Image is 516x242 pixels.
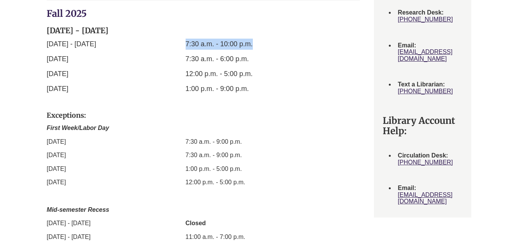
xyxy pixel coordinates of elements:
[398,16,453,23] a: [PHONE_NUMBER]
[47,232,174,242] p: [DATE] - [DATE]
[47,8,87,19] strong: Fall 2025
[186,70,253,78] span: 12:00 p.m. - 5:00 p.m.
[186,177,313,187] p: 12:00 p.m. - 5:00 p.m.
[47,125,109,131] em: First Week/Labor Day
[186,55,249,63] span: 7:30 a.m. - 6:00 p.m.
[47,85,68,93] span: [DATE]
[47,137,174,147] p: [DATE]
[47,111,86,120] strong: Exceptions:
[383,115,455,136] strong: Library Account Help:
[47,164,174,174] p: [DATE]
[47,70,68,78] span: [DATE]
[186,164,313,174] p: 1:00 p.m. - 5:00 p.m.
[398,49,453,62] a: [EMAIL_ADDRESS][DOMAIN_NAME]
[186,232,313,242] p: 11:00 a.m. - 7:00 p.m.
[398,185,416,191] strong: Email:
[398,159,453,166] a: [PHONE_NUMBER]
[186,40,253,48] span: 7:30 a.m. - 10:00 p.m.
[47,177,174,187] p: [DATE]
[47,150,174,160] p: [DATE]
[186,220,206,226] strong: Closed
[186,150,313,160] p: 7:30 a.m. - 9:00 p.m.
[398,81,445,88] strong: Text a Librarian:
[47,40,96,48] span: [DATE] - [DATE]
[47,206,109,213] em: Mid-semester Recess
[398,42,416,49] strong: Email:
[398,9,444,16] strong: Research Desk:
[47,26,108,35] strong: [DATE] - [DATE]
[398,192,453,205] a: [EMAIL_ADDRESS][DOMAIN_NAME]
[47,218,174,228] p: [DATE] - [DATE]
[47,55,68,63] span: [DATE]
[186,137,313,147] p: 7:30 a.m. - 9:00 p.m.
[398,152,448,159] strong: Circulation Desk:
[398,88,453,94] a: [PHONE_NUMBER]
[186,85,249,93] span: 1:00 p.m. - 9:00 p.m.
